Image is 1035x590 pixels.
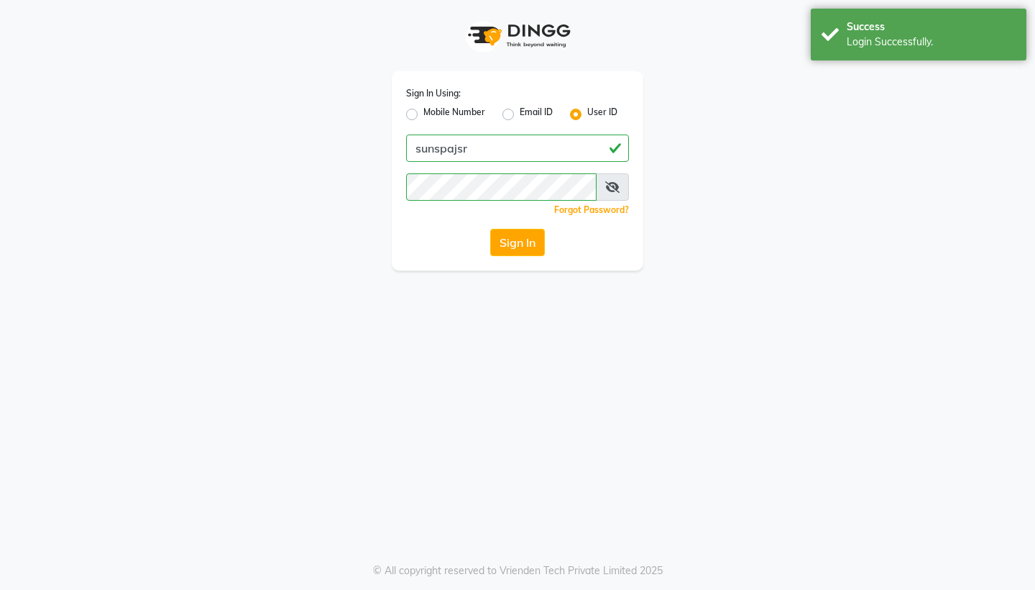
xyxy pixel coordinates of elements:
label: Mobile Number [423,106,485,123]
label: User ID [587,106,617,123]
a: Forgot Password? [554,204,629,215]
img: logo1.svg [460,14,575,57]
div: Login Successfully. [847,35,1016,50]
button: Sign In [490,229,545,256]
input: Username [406,135,629,162]
div: Success [847,19,1016,35]
input: Username [406,173,597,201]
label: Sign In Using: [406,87,461,100]
label: Email ID [520,106,553,123]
